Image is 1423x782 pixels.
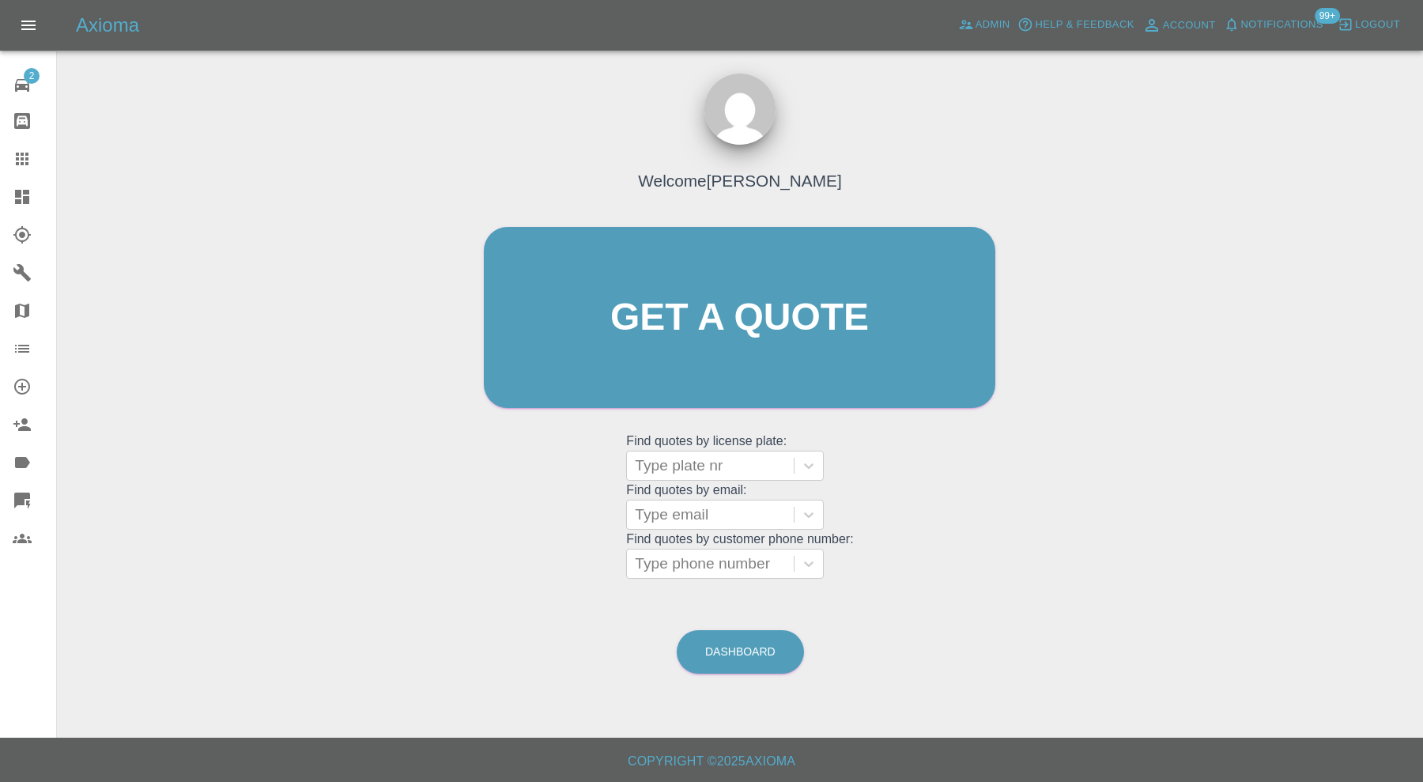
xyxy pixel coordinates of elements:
h6: Copyright © 2025 Axioma [13,750,1410,773]
h5: Axioma [76,13,139,38]
span: Account [1163,17,1216,35]
span: Logout [1355,16,1400,34]
grid: Find quotes by email: [626,483,853,530]
span: Help & Feedback [1035,16,1134,34]
button: Notifications [1220,13,1327,37]
h4: Welcome [PERSON_NAME] [638,168,841,193]
button: Help & Feedback [1013,13,1138,37]
a: Dashboard [677,630,804,674]
span: 2 [24,68,40,84]
span: 99+ [1315,8,1340,24]
span: Notifications [1241,16,1323,34]
grid: Find quotes by customer phone number: [626,532,853,579]
grid: Find quotes by license plate: [626,434,853,481]
img: ... [704,74,776,145]
span: Admin [976,16,1010,34]
button: Open drawer [9,6,47,44]
a: Admin [954,13,1014,37]
button: Logout [1334,13,1404,37]
a: Get a quote [484,227,995,408]
a: Account [1138,13,1220,38]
